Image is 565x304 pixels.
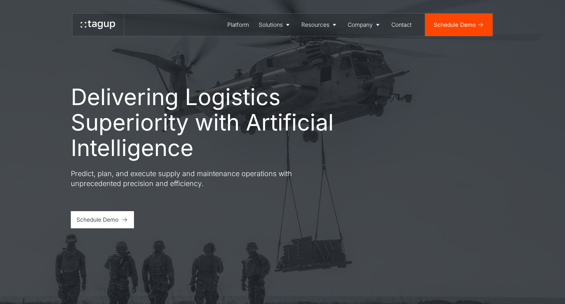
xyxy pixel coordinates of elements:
[343,14,386,36] a: Company
[301,20,329,29] div: Resources
[259,20,283,29] div: Solutions
[227,20,249,29] div: Platform
[296,14,343,36] a: Resources
[71,169,309,189] p: Predict, plan, and execute supply and maintenance operations with unprecedented precision and eff...
[71,84,349,161] h1: Delivering Logistics Superiority with Artificial Intelligence
[222,14,254,36] a: Platform
[386,14,416,36] a: Contact
[76,215,118,224] div: Schedule Demo
[348,20,373,29] div: Company
[71,211,134,228] a: Schedule Demo
[254,14,296,36] a: Solutions
[425,14,493,36] a: Schedule Demo
[434,20,476,29] div: Schedule Demo
[391,20,412,29] div: Contact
